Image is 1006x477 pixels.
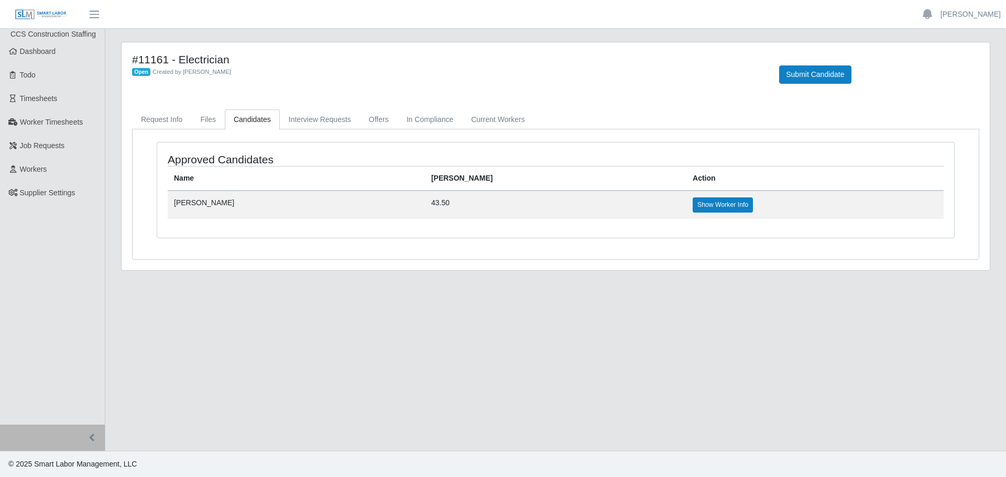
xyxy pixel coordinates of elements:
[191,109,225,130] a: Files
[20,118,83,126] span: Worker Timesheets
[360,109,398,130] a: Offers
[425,167,686,191] th: [PERSON_NAME]
[132,109,191,130] a: Request Info
[941,9,1001,20] a: [PERSON_NAME]
[8,460,137,468] span: © 2025 Smart Labor Management, LLC
[462,109,533,130] a: Current Workers
[779,65,851,84] button: Submit Candidate
[132,68,150,76] span: Open
[280,109,360,130] a: Interview Requests
[152,69,231,75] span: Created by [PERSON_NAME]
[398,109,463,130] a: In Compliance
[20,165,47,173] span: Workers
[15,9,67,20] img: SLM Logo
[132,53,763,66] h4: #11161 - Electrician
[168,153,482,166] h4: Approved Candidates
[168,167,425,191] th: Name
[20,47,56,56] span: Dashboard
[20,71,36,79] span: Todo
[693,197,753,212] a: Show Worker Info
[20,188,75,197] span: Supplier Settings
[20,94,58,103] span: Timesheets
[425,191,686,218] td: 43.50
[686,167,944,191] th: Action
[20,141,65,150] span: Job Requests
[225,109,280,130] a: Candidates
[10,30,96,38] span: CCS Construction Staffing
[168,191,425,218] td: [PERSON_NAME]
